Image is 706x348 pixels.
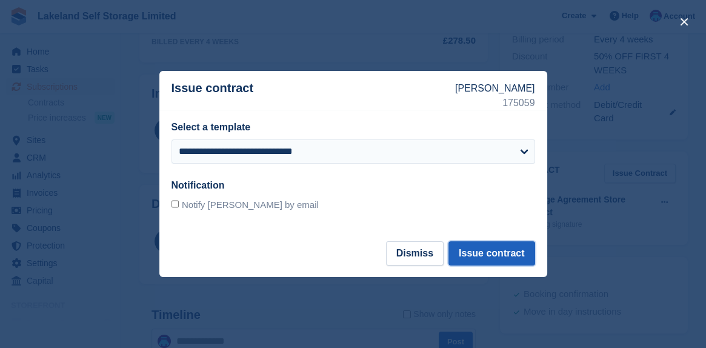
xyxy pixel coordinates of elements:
label: Select a template [172,122,251,132]
p: Issue contract [172,81,455,110]
input: Notify [PERSON_NAME] by email [172,200,179,208]
button: Dismiss [386,241,444,266]
p: [PERSON_NAME] [455,81,535,96]
p: 175059 [455,96,535,110]
span: Notify [PERSON_NAME] by email [182,199,319,210]
button: close [674,12,694,32]
button: Issue contract [448,241,534,266]
label: Notification [172,180,225,190]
